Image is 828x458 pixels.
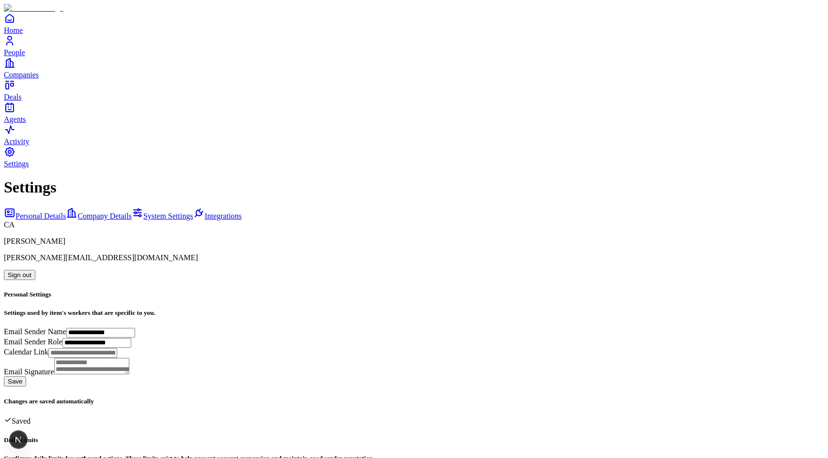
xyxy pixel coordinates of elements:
label: Calendar Link [4,348,48,356]
a: Agents [4,102,824,123]
span: Company Details [77,212,132,220]
span: People [4,48,25,57]
span: Integrations [205,212,242,220]
span: Companies [4,71,39,79]
span: Deals [4,93,21,101]
h5: Personal Settings [4,291,824,298]
span: Home [4,26,23,34]
p: [PERSON_NAME] [4,237,824,246]
a: People [4,35,824,57]
button: Save [4,376,26,386]
div: CA [4,221,824,229]
label: Email Sender Role [4,338,62,346]
h1: Settings [4,178,824,196]
span: System Settings [143,212,193,220]
h5: Changes are saved automatically [4,398,824,405]
a: Personal Details [4,212,66,220]
h5: Daily Limits [4,436,824,444]
a: Integrations [193,212,242,220]
a: Companies [4,57,824,79]
a: Home [4,13,824,34]
img: Item Brain Logo [4,4,63,13]
span: Activity [4,137,29,146]
span: Personal Details [15,212,66,220]
a: Settings [4,146,824,168]
a: Activity [4,124,824,146]
span: Settings [4,160,29,168]
span: Agents [4,115,26,123]
a: Company Details [66,212,132,220]
a: Deals [4,79,824,101]
a: System Settings [132,212,193,220]
h5: Settings used by item's workers that are specific to you. [4,309,824,317]
p: [PERSON_NAME][EMAIL_ADDRESS][DOMAIN_NAME] [4,253,824,262]
label: Email Sender Name [4,327,66,336]
div: Saved [4,416,824,426]
button: Sign out [4,270,35,280]
label: Email Signature [4,368,54,376]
